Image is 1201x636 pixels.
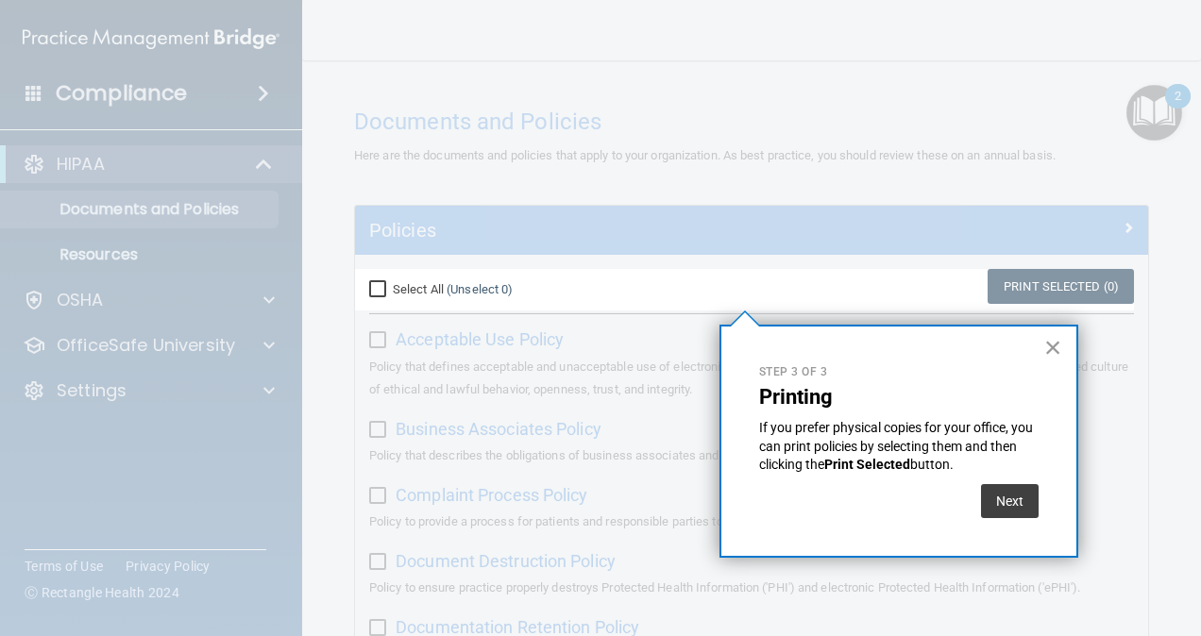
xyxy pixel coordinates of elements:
p: Step 3 of 3 [759,364,1039,380]
a: (Unselect 0) [447,282,513,296]
strong: Print Selected [824,457,910,472]
strong: Printing [759,385,833,409]
span: button. [910,457,954,472]
button: Close [1044,332,1062,362]
a: Print Selected (0) [988,269,1134,304]
button: Next [981,484,1039,518]
span: Select All [393,282,444,296]
span: If you prefer physical copies for your office, you can print policies by selecting them and then ... [759,420,1036,472]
